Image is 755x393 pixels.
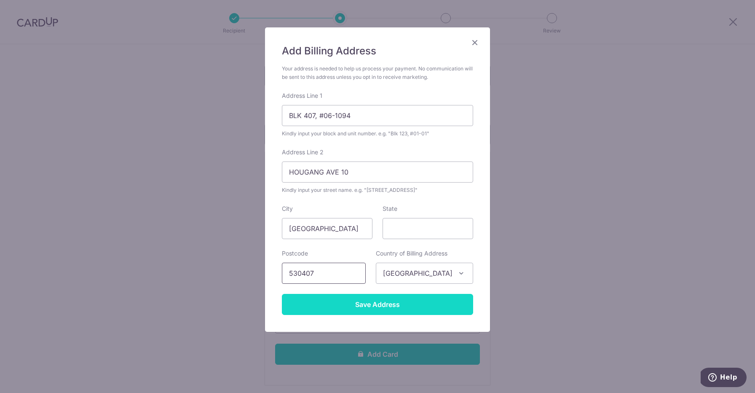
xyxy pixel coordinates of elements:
span: Singapore [376,263,473,284]
label: Country of Billing Address [376,249,447,258]
div: Kindly input your block and unit number. e.g. "Blk 123, #01-01" [282,129,473,138]
label: State [383,205,397,213]
div: Kindly input your street name. e.g. "[STREET_ADDRESS]" [282,186,473,194]
h5: Add Billing Address [282,44,473,58]
div: Your address is needed to help us process your payment. No communication will be sent to this add... [282,65,473,81]
label: City [282,205,293,213]
input: Save Address [282,294,473,315]
label: Address Line 1 [282,92,322,100]
label: Postcode [282,249,308,258]
iframe: Opens a widget where you can find more information [701,368,747,389]
button: Close [470,38,480,48]
label: Address Line 2 [282,148,324,156]
span: Singapore [376,263,473,283]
